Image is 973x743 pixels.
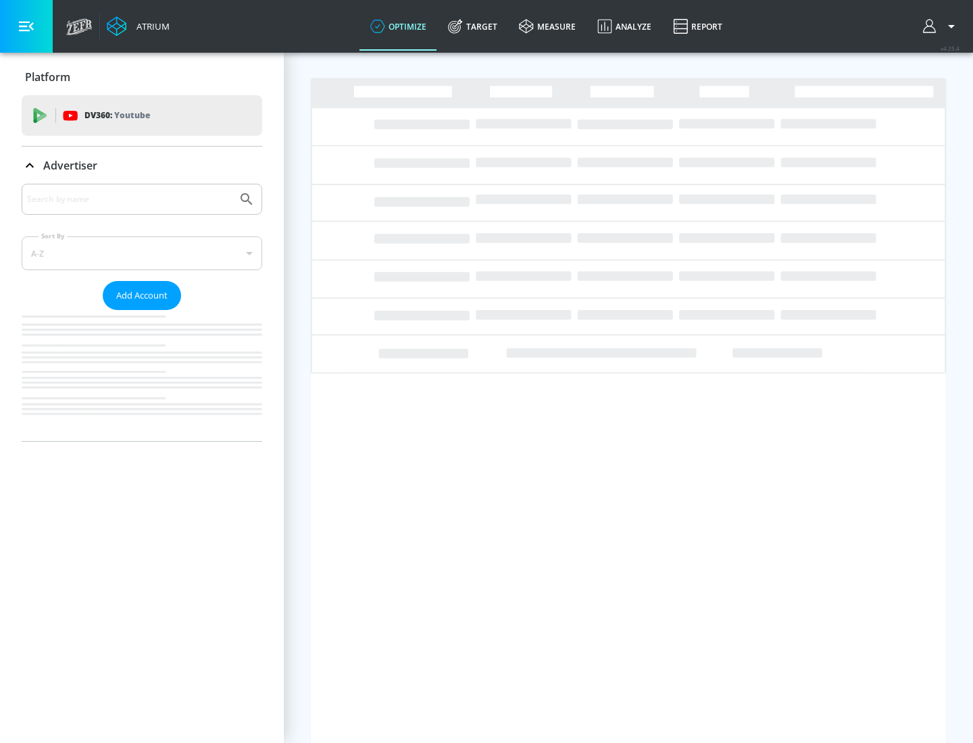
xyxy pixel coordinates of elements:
a: Atrium [107,16,170,36]
a: optimize [359,2,437,51]
div: Advertiser [22,147,262,184]
p: DV360: [84,108,150,123]
div: Atrium [131,20,170,32]
div: DV360: Youtube [22,95,262,136]
p: Advertiser [43,158,97,173]
a: Target [437,2,508,51]
a: Analyze [587,2,662,51]
label: Sort By [39,232,68,240]
button: Add Account [103,281,181,310]
span: Add Account [116,288,168,303]
a: Report [662,2,733,51]
div: Platform [22,58,262,96]
p: Platform [25,70,70,84]
nav: list of Advertiser [22,310,262,441]
div: A-Z [22,236,262,270]
a: measure [508,2,587,51]
input: Search by name [27,190,232,208]
div: Advertiser [22,184,262,441]
p: Youtube [114,108,150,122]
span: v 4.25.4 [941,45,959,52]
